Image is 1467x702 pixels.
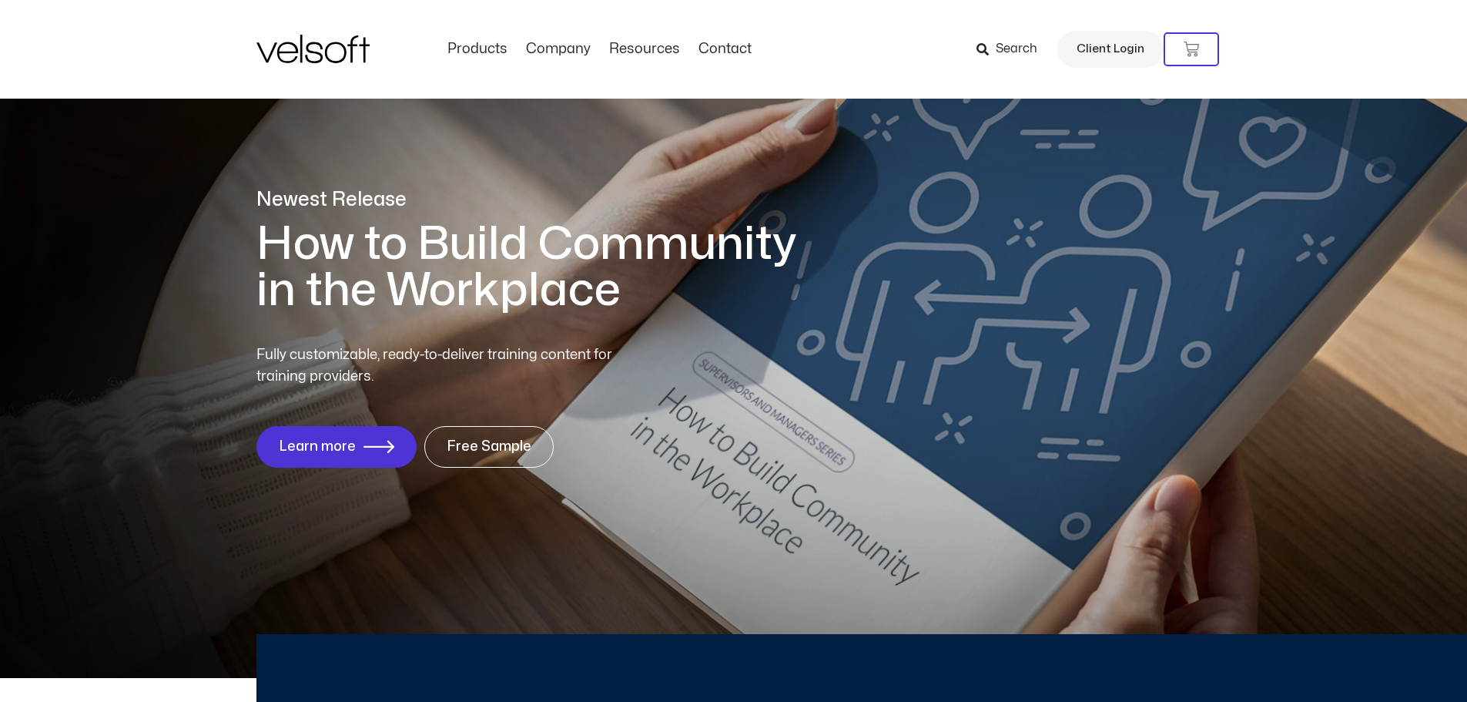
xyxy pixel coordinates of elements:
a: CompanyMenu Toggle [517,41,600,58]
a: Free Sample [424,426,554,468]
a: ResourcesMenu Toggle [600,41,689,58]
a: Client Login [1057,31,1164,68]
span: Free Sample [447,439,531,455]
span: Learn more [279,439,356,455]
a: ProductsMenu Toggle [438,41,517,58]
a: Learn more [256,426,417,468]
span: Client Login [1077,39,1144,59]
span: Search [996,39,1037,59]
nav: Menu [438,41,761,58]
p: Fully customizable, ready-to-deliver training content for training providers. [256,344,640,388]
h1: How to Build Community in the Workplace [256,221,819,314]
a: ContactMenu Toggle [689,41,761,58]
p: Newest Release [256,186,819,213]
img: Velsoft Training Materials [256,35,370,63]
a: Search [976,36,1048,62]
